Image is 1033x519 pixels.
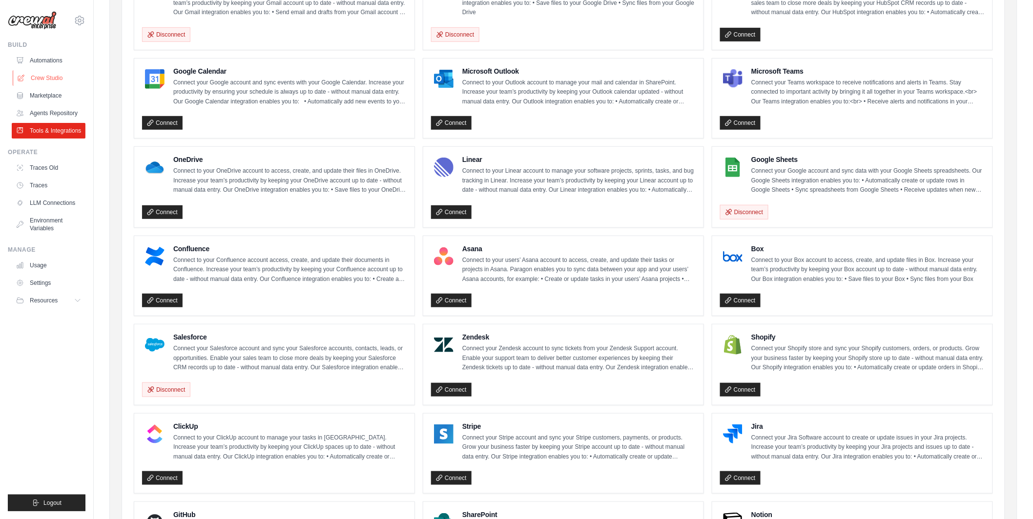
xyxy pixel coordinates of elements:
a: Tools & Integrations [12,123,85,139]
h4: Google Sheets [751,155,985,164]
p: Connect your Google account and sync data with your Google Sheets spreadsheets. Our Google Sheets... [751,166,985,195]
button: Logout [8,495,85,511]
h4: OneDrive [173,155,407,164]
h4: Confluence [173,244,407,254]
button: Disconnect [431,27,479,42]
p: Connect to your Linear account to manage your software projects, sprints, tasks, and bug tracking... [462,166,696,195]
a: Crew Studio [13,70,86,86]
img: Box Logo [723,247,743,266]
p: Connect to your Confluence account access, create, and update their documents in Confluence. Incr... [173,256,407,284]
img: Asana Logo [434,247,454,266]
h4: Linear [462,155,696,164]
h4: Box [751,244,985,254]
a: Connect [431,471,472,485]
a: Connect [720,294,761,307]
p: Connect your Salesforce account and sync your Salesforce accounts, contacts, leads, or opportunit... [173,344,407,373]
p: Connect your Google account and sync events with your Google Calendar. Increase your productivity... [173,78,407,107]
img: Logo [8,11,57,30]
p: Connect your Jira Software account to create or update issues in your Jira projects. Increase you... [751,433,985,462]
h4: Shopify [751,332,985,342]
a: Agents Repository [12,105,85,121]
p: Connect your Zendesk account to sync tickets from your Zendesk Support account. Enable your suppo... [462,344,696,373]
h4: Jira [751,421,985,431]
a: LLM Connections [12,195,85,211]
img: Linear Logo [434,158,454,177]
h4: Salesforce [173,332,407,342]
a: Usage [12,258,85,273]
a: Connect [142,471,183,485]
a: Environment Variables [12,213,85,236]
a: Connect [720,471,761,485]
button: Disconnect [720,205,768,220]
img: Jira Logo [723,424,743,444]
a: Settings [12,275,85,291]
img: Microsoft Teams Logo [723,69,743,89]
h4: Microsoft Outlook [462,66,696,76]
p: Connect your Stripe account and sync your Stripe customers, payments, or products. Grow your busi... [462,433,696,462]
p: Connect to your Outlook account to manage your mail and calendar in SharePoint. Increase your tea... [462,78,696,107]
img: Stripe Logo [434,424,454,444]
p: Connect your Teams workspace to receive notifications and alerts in Teams. Stay connected to impo... [751,78,985,107]
span: Logout [43,499,62,507]
div: Build [8,41,85,49]
h4: Stripe [462,421,696,431]
p: Connect your Shopify store and sync your Shopify customers, orders, or products. Grow your busine... [751,344,985,373]
a: Connect [142,294,183,307]
button: Resources [12,293,85,308]
h4: Zendesk [462,332,696,342]
h4: ClickUp [173,421,407,431]
a: Connect [142,205,183,219]
p: Connect to your OneDrive account to access, create, and update their files in OneDrive. Increase ... [173,166,407,195]
a: Connect [431,294,472,307]
p: Connect to your Box account to access, create, and update files in Box. Increase your team’s prod... [751,256,985,284]
a: Connect [720,383,761,397]
img: Confluence Logo [145,247,165,266]
a: Marketplace [12,88,85,103]
img: Zendesk Logo [434,335,454,355]
img: Salesforce Logo [145,335,165,355]
h4: Asana [462,244,696,254]
h4: Google Calendar [173,66,407,76]
div: Manage [8,246,85,254]
a: Traces [12,178,85,193]
img: ClickUp Logo [145,424,165,444]
p: Connect to your ClickUp account to manage your tasks in [GEOGRAPHIC_DATA]. Increase your team’s p... [173,433,407,462]
a: Connect [431,383,472,397]
a: Connect [720,28,761,41]
a: Automations [12,53,85,68]
span: Resources [30,297,58,304]
img: Google Calendar Logo [145,69,165,89]
img: Shopify Logo [723,335,743,355]
a: Connect [142,116,183,130]
p: Connect to your users’ Asana account to access, create, and update their tasks or projects in Asa... [462,256,696,284]
div: Operate [8,148,85,156]
a: Traces Old [12,160,85,176]
img: OneDrive Logo [145,158,165,177]
h4: Microsoft Teams [751,66,985,76]
img: Google Sheets Logo [723,158,743,177]
a: Connect [431,116,472,130]
a: Connect [431,205,472,219]
img: Microsoft Outlook Logo [434,69,454,89]
button: Disconnect [142,382,190,397]
button: Disconnect [142,27,190,42]
a: Connect [720,116,761,130]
